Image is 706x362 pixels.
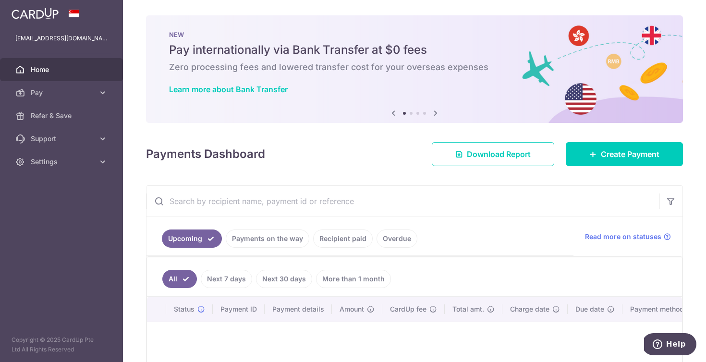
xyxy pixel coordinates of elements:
[313,229,373,248] a: Recipient paid
[316,270,391,288] a: More than 1 month
[622,297,695,322] th: Payment method
[265,297,332,322] th: Payment details
[162,229,222,248] a: Upcoming
[213,297,265,322] th: Payment ID
[467,148,531,160] span: Download Report
[340,304,364,314] span: Amount
[644,333,696,357] iframe: Opens a widget where you can find more information
[585,232,661,241] span: Read more on statuses
[390,304,426,314] span: CardUp fee
[432,142,554,166] a: Download Report
[31,111,94,121] span: Refer & Save
[377,229,417,248] a: Overdue
[169,42,660,58] h5: Pay internationally via Bank Transfer at $0 fees
[31,65,94,74] span: Home
[510,304,549,314] span: Charge date
[146,145,265,163] h4: Payments Dashboard
[31,157,94,167] span: Settings
[566,142,683,166] a: Create Payment
[585,232,671,241] a: Read more on statuses
[575,304,604,314] span: Due date
[162,270,197,288] a: All
[256,270,312,288] a: Next 30 days
[226,229,309,248] a: Payments on the way
[146,186,659,217] input: Search by recipient name, payment id or reference
[31,134,94,144] span: Support
[31,88,94,97] span: Pay
[601,148,659,160] span: Create Payment
[174,304,195,314] span: Status
[12,8,59,19] img: CardUp
[169,84,288,94] a: Learn more about Bank Transfer
[201,270,252,288] a: Next 7 days
[169,61,660,73] h6: Zero processing fees and lowered transfer cost for your overseas expenses
[15,34,108,43] p: [EMAIL_ADDRESS][DOMAIN_NAME]
[169,31,660,38] p: NEW
[146,15,683,123] img: Bank transfer banner
[452,304,484,314] span: Total amt.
